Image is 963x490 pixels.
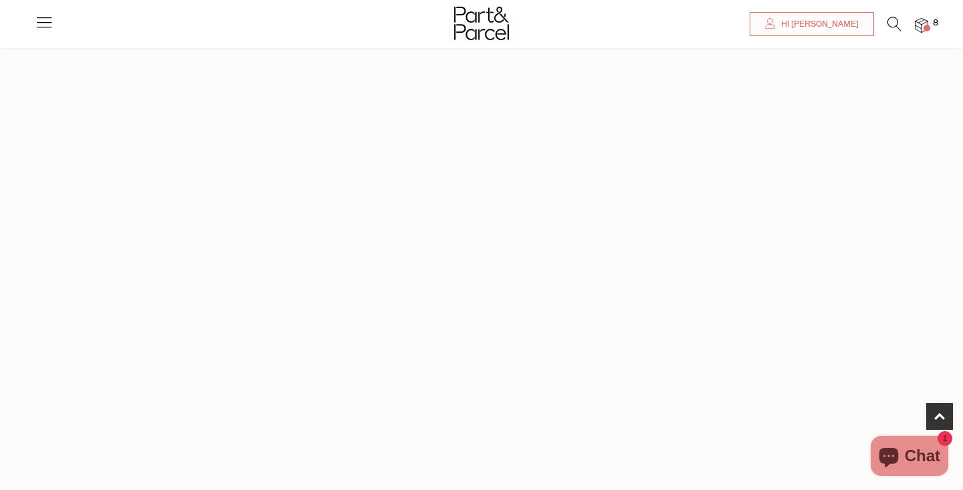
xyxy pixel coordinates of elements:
span: Hi [PERSON_NAME] [778,19,859,30]
img: Part&Parcel [454,7,509,40]
inbox-online-store-chat: Shopify online store chat [867,436,952,479]
span: 8 [930,17,942,29]
a: 8 [915,18,928,32]
a: Hi [PERSON_NAME] [750,12,874,36]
